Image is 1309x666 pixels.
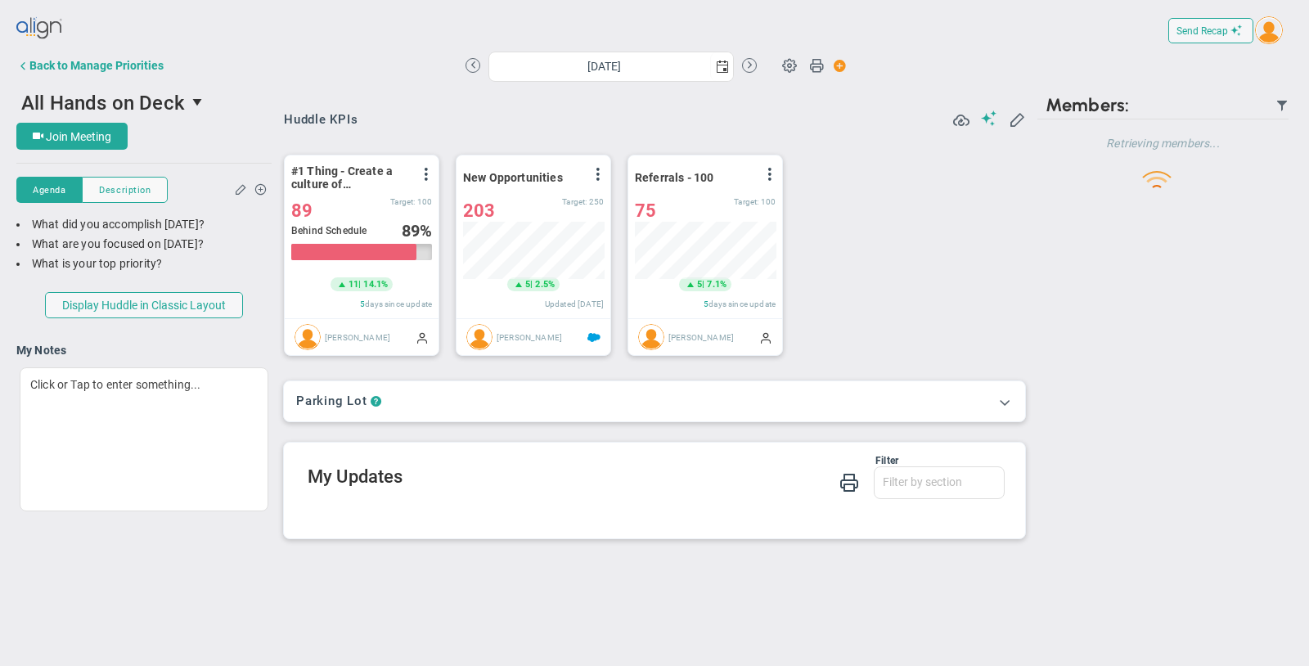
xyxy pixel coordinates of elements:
[704,299,708,308] span: 5
[16,12,64,45] img: align-logo.svg
[525,278,530,291] span: 5
[774,49,805,80] span: Huddle Settings
[839,471,859,492] span: Print My Huddle Updates
[349,278,358,291] span: 11
[668,333,734,342] span: [PERSON_NAME]
[1037,136,1289,151] h4: Retrieving members...
[308,466,1005,490] h2: My Updates
[16,177,82,203] button: Agenda
[708,299,776,308] span: days since update
[16,123,128,150] button: Join Meeting
[308,455,898,466] div: Filter
[365,299,432,308] span: days since update
[702,279,704,290] span: |
[466,324,493,350] img: Jane Wilson
[589,197,604,206] span: 250
[16,256,272,272] div: What is your top priority?
[1168,18,1253,43] button: Send Recap
[759,331,772,344] span: Manually Updated
[635,200,656,221] span: 75
[734,197,758,206] span: Target:
[21,92,185,115] span: All Hands on Deck
[402,222,433,240] div: %
[1176,25,1228,37] span: Send Recap
[325,333,390,342] span: [PERSON_NAME]
[417,197,432,206] span: 100
[291,200,313,221] span: 89
[46,130,111,143] span: Join Meeting
[291,164,410,191] span: #1 Thing - Create a culture of Transparency resulting in an eNPS score increase of 10
[363,279,388,290] span: 14.1%
[99,183,151,197] span: Description
[1255,16,1283,44] img: 48978.Person.photo
[284,112,358,127] span: Huddle KPIs
[1009,110,1025,127] span: Edit My KPIs
[809,57,824,80] span: Print Huddle
[545,299,604,308] span: Updated [DATE]
[296,394,367,409] h3: Parking Lot
[710,52,733,81] span: select
[20,367,268,511] div: Click or Tap to enter something...
[390,197,415,206] span: Target:
[1275,99,1289,112] span: Filter Updated Members
[185,88,213,116] span: select
[416,331,429,344] span: Manually Updated
[402,221,420,241] span: 89
[16,217,272,232] div: What did you accomplish [DATE]?
[707,279,726,290] span: 7.1%
[697,278,702,291] span: 5
[16,236,272,252] div: What are you focused on [DATE]?
[463,200,495,221] span: 203
[953,110,969,126] span: Refresh Data
[1046,94,1129,116] span: Members:
[562,197,587,206] span: Target:
[82,177,168,203] button: Description
[825,55,847,77] span: Action Button
[638,324,664,350] img: Katie Williams
[291,225,367,236] span: Behind Schedule
[16,49,164,82] button: Back to Manage Priorities
[635,171,713,184] span: Referrals - 100
[535,279,555,290] span: 2.5%
[33,183,65,197] span: Agenda
[29,59,164,72] div: Back to Manage Priorities
[587,331,601,344] span: Salesforce Enabled<br ></span>Sandbox: Quarterly Leads and Opportunities
[761,197,776,206] span: 100
[875,467,1004,497] input: Filter by section
[45,292,243,318] button: Display Huddle in Classic Layout
[360,299,365,308] span: 5
[981,110,997,126] span: Suggestions (AI Feature)
[358,279,361,290] span: |
[463,171,563,184] span: New Opportunities
[295,324,321,350] img: Mark Collins
[530,279,533,290] span: |
[16,343,272,358] h4: My Notes
[497,333,562,342] span: [PERSON_NAME]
